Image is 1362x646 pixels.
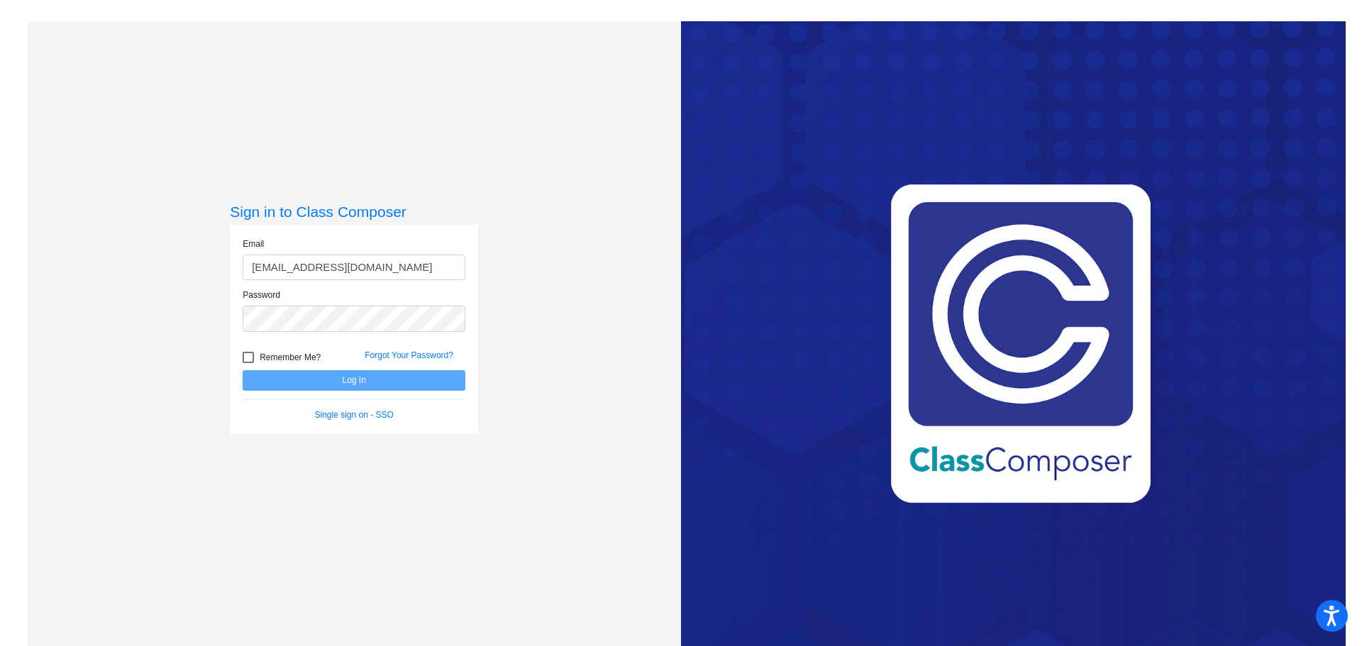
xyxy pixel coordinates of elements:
label: Email [243,238,264,250]
span: Remember Me? [260,349,321,366]
a: Single sign on - SSO [315,410,394,420]
label: Password [243,289,280,301]
a: Forgot Your Password? [365,350,453,360]
button: Log In [243,370,465,391]
h3: Sign in to Class Composer [230,203,478,221]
